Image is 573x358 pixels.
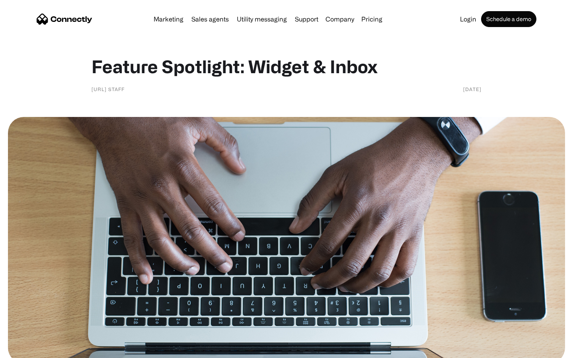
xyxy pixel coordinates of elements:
ul: Language list [16,344,48,355]
a: Schedule a demo [481,11,536,27]
h1: Feature Spotlight: Widget & Inbox [92,56,481,77]
a: Utility messaging [234,16,290,22]
a: Sales agents [188,16,232,22]
a: Marketing [150,16,187,22]
div: Company [325,14,354,25]
a: Login [457,16,479,22]
div: [URL] staff [92,85,125,93]
a: Pricing [358,16,386,22]
aside: Language selected: English [8,344,48,355]
a: Support [292,16,322,22]
div: [DATE] [463,85,481,93]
